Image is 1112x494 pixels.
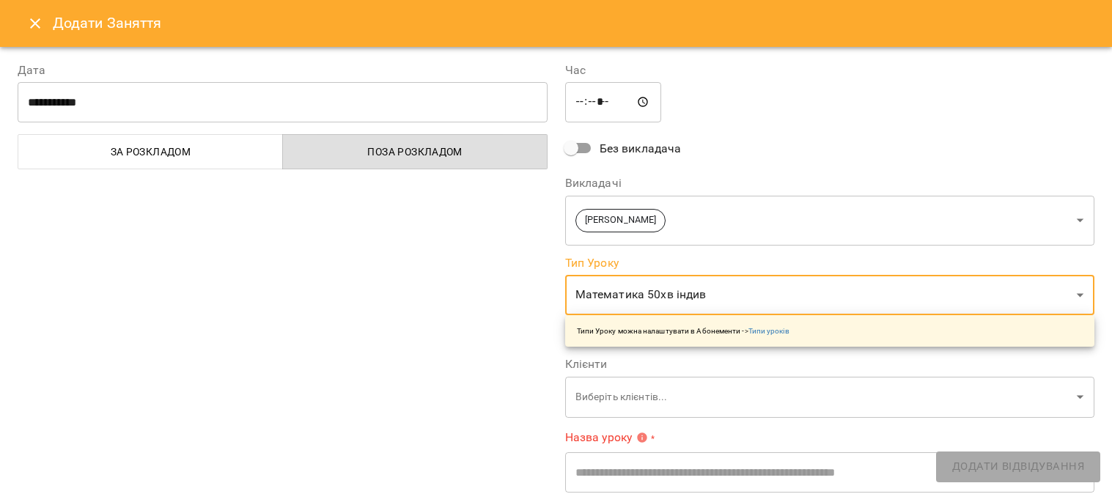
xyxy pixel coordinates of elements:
button: Поза розкладом [282,134,548,169]
p: Виберіть клієнтів... [575,390,1072,405]
a: Типи уроків [748,327,789,335]
span: Назва уроку [565,432,649,443]
div: Математика 50хв індив [565,275,1095,316]
label: Тип Уроку [565,257,1095,269]
div: [PERSON_NAME] [565,195,1095,246]
h6: Додати Заняття [53,12,1094,34]
span: [PERSON_NAME] [576,213,666,227]
label: Клієнти [565,358,1095,370]
label: Час [565,64,1095,76]
button: Close [18,6,53,41]
label: Викладачі [565,177,1095,189]
span: За розкладом [27,143,274,161]
span: Поза розкладом [292,143,539,161]
div: Виберіть клієнтів... [565,376,1095,418]
p: Типи Уроку можна налаштувати в Абонементи -> [577,325,789,336]
span: Без викладача [600,140,682,158]
button: За розкладом [18,134,283,169]
label: Дата [18,64,548,76]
